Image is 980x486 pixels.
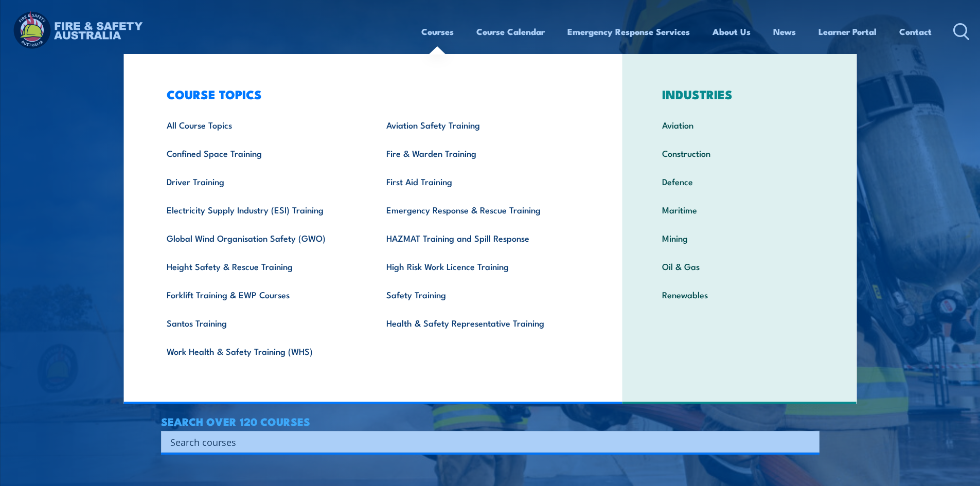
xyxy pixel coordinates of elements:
a: First Aid Training [370,167,590,195]
a: Construction [646,139,833,167]
h3: INDUSTRIES [646,87,833,101]
a: News [773,18,796,45]
a: Learner Portal [818,18,877,45]
form: Search form [172,435,799,449]
a: Contact [899,18,932,45]
a: Height Safety & Rescue Training [151,252,370,280]
a: Oil & Gas [646,252,833,280]
a: Forklift Training & EWP Courses [151,280,370,309]
a: High Risk Work Licence Training [370,252,590,280]
a: HAZMAT Training and Spill Response [370,224,590,252]
a: Course Calendar [476,18,545,45]
a: Renewables [646,280,833,309]
a: Aviation Safety Training [370,111,590,139]
a: Confined Space Training [151,139,370,167]
h3: COURSE TOPICS [151,87,590,101]
a: Aviation [646,111,833,139]
a: Safety Training [370,280,590,309]
a: Emergency Response & Rescue Training [370,195,590,224]
a: About Us [712,18,751,45]
button: Search magnifier button [801,435,816,449]
a: Fire & Warden Training [370,139,590,167]
a: Emergency Response Services [567,18,690,45]
input: Search input [170,434,797,449]
a: Driver Training [151,167,370,195]
a: Courses [421,18,454,45]
a: Mining [646,224,833,252]
a: Defence [646,167,833,195]
a: Santos Training [151,309,370,337]
a: Health & Safety Representative Training [370,309,590,337]
a: Work Health & Safety Training (WHS) [151,337,370,365]
a: Global Wind Organisation Safety (GWO) [151,224,370,252]
a: Electricity Supply Industry (ESI) Training [151,195,370,224]
h4: SEARCH OVER 120 COURSES [161,416,819,427]
a: All Course Topics [151,111,370,139]
a: Maritime [646,195,833,224]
